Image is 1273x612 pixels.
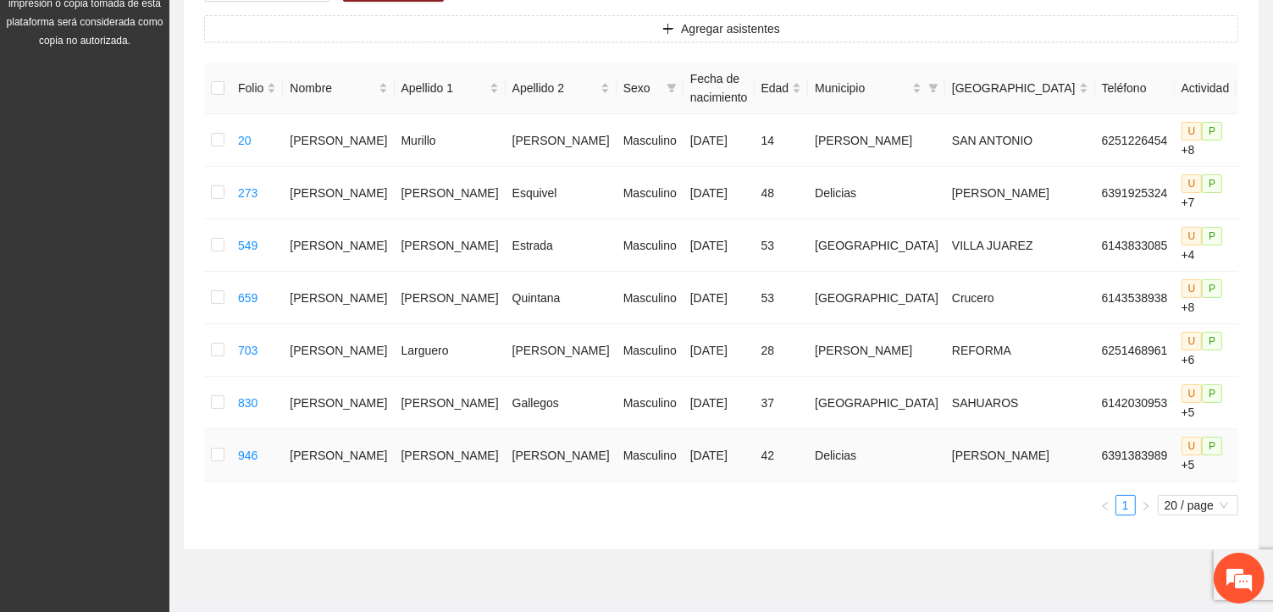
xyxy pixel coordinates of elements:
span: Nombre [290,79,374,97]
span: filter [928,83,938,93]
td: Estrada [506,219,617,272]
td: SAN ANTONIO [945,114,1095,167]
td: Gallegos [506,377,617,429]
span: No hay ninguna conversación en curso [42,230,289,402]
span: 20 / page [1165,496,1231,515]
span: U [1182,384,1203,403]
span: P [1202,332,1222,350]
td: Crucero [945,272,1095,324]
button: left [1095,495,1115,516]
a: 703 [238,344,257,357]
th: Apellido 1 [395,63,506,114]
td: [PERSON_NAME] [506,429,617,482]
td: [DATE] [684,324,755,377]
td: [PERSON_NAME] [395,219,506,272]
span: Sexo [623,79,660,97]
td: REFORMA [945,324,1095,377]
td: +7 [1175,167,1237,219]
th: Nombre [283,63,394,114]
td: [PERSON_NAME] [395,272,506,324]
a: 549 [238,239,257,252]
button: plusAgregar asistentes [204,15,1238,42]
span: filter [925,75,942,101]
td: +5 [1175,429,1237,482]
td: Larguero [395,324,506,377]
td: [GEOGRAPHIC_DATA] [808,219,945,272]
td: Murillo [395,114,506,167]
a: 20 [238,134,252,147]
span: filter [663,75,680,101]
span: P [1202,384,1222,403]
span: right [1141,501,1151,511]
span: U [1182,279,1203,298]
td: [PERSON_NAME] [506,114,617,167]
td: 6391925324 [1095,167,1175,219]
td: [DATE] [684,167,755,219]
td: [PERSON_NAME] [945,167,1095,219]
td: +6 [1175,324,1237,377]
td: [DATE] [684,429,755,482]
td: [PERSON_NAME] [283,219,394,272]
td: Masculino [617,272,684,324]
span: Apellido 1 [401,79,486,97]
td: 6143833085 [1095,219,1175,272]
td: +5 [1175,377,1237,429]
td: 6143538938 [1095,272,1175,324]
td: 6391383989 [1095,429,1175,482]
span: P [1202,174,1222,193]
td: [PERSON_NAME] [395,377,506,429]
th: Fecha de nacimiento [684,63,755,114]
span: P [1202,437,1222,455]
td: Masculino [617,114,684,167]
span: P [1202,122,1222,141]
span: U [1182,122,1203,141]
span: Folio [238,79,263,97]
td: [GEOGRAPHIC_DATA] [808,272,945,324]
td: 53 [755,219,809,272]
span: U [1182,174,1203,193]
span: Municipio [815,79,909,97]
div: Conversaciones [88,87,285,108]
td: +8 [1175,114,1237,167]
td: SAHUAROS [945,377,1095,429]
td: Masculino [617,167,684,219]
td: Delicias [808,167,945,219]
th: Municipio [808,63,945,114]
li: 1 [1115,495,1136,516]
td: [PERSON_NAME] [283,272,394,324]
span: P [1202,227,1222,245]
td: [PERSON_NAME] [283,114,394,167]
a: 830 [238,396,257,410]
span: U [1182,227,1203,245]
td: Masculino [617,429,684,482]
span: P [1202,279,1222,298]
li: Next Page [1136,495,1156,516]
th: Apellido 2 [506,63,617,114]
td: [PERSON_NAME] [283,167,394,219]
td: VILLA JUAREZ [945,219,1095,272]
span: Edad [761,79,789,97]
td: 14 [755,114,809,167]
td: [DATE] [684,272,755,324]
span: filter [667,83,677,93]
a: 659 [238,291,257,305]
a: 273 [238,186,257,200]
td: [PERSON_NAME] [945,429,1095,482]
td: [PERSON_NAME] [283,324,394,377]
div: Chatear ahora [91,427,241,460]
span: [GEOGRAPHIC_DATA] [952,79,1076,97]
td: Masculino [617,377,684,429]
td: [DATE] [684,219,755,272]
li: Previous Page [1095,495,1115,516]
td: [GEOGRAPHIC_DATA] [808,377,945,429]
th: Colonia [945,63,1095,114]
td: 6251226454 [1095,114,1175,167]
td: [DATE] [684,377,755,429]
td: 48 [755,167,809,219]
span: left [1100,501,1110,511]
span: Agregar asistentes [681,19,780,38]
td: [PERSON_NAME] [283,377,394,429]
td: 6142030953 [1095,377,1175,429]
td: [PERSON_NAME] [808,114,945,167]
th: Edad [755,63,809,114]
